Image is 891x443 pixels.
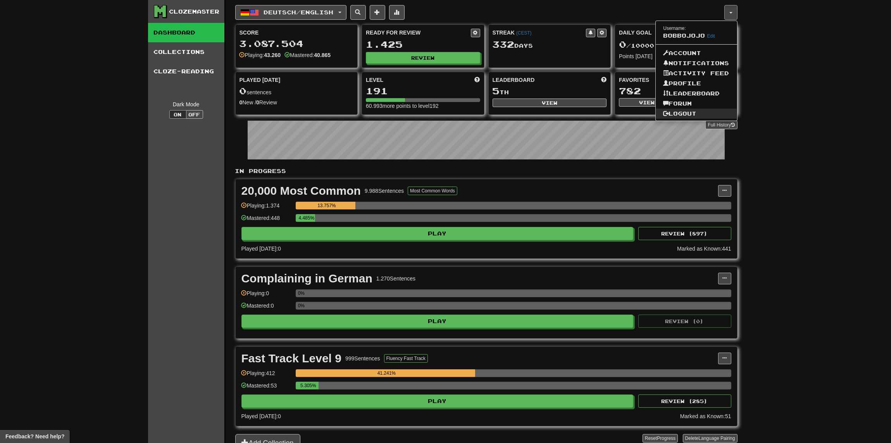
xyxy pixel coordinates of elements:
a: Dashboard [148,23,224,42]
button: Add sentence to collection [370,5,385,20]
div: Marked as Known: 441 [677,245,731,253]
div: 20,000 Most Common [241,185,361,197]
span: Progress [657,436,676,441]
div: 41.241% [298,369,475,377]
div: Ready for Review [366,29,471,36]
div: Playing: 412 [241,369,292,382]
button: Most Common Words [408,187,457,195]
a: (CEST) [516,30,532,36]
div: New / Review [240,99,354,106]
div: Points [DATE] [619,52,733,60]
div: Day s [493,40,607,50]
div: Mastered: 0 [241,302,292,315]
div: Playing: [240,51,281,59]
strong: 0 [240,99,243,106]
button: On [169,110,186,119]
div: 1.425 [366,40,480,49]
div: 5.305% [298,382,319,389]
a: Notifications [656,58,737,68]
strong: 40.865 [314,52,331,58]
div: Favorites [619,76,733,84]
span: bobbojojo [664,32,705,39]
span: 0 [619,39,626,50]
span: Leaderboard [493,76,535,84]
small: Username: [664,26,686,31]
a: Leaderboard [656,88,737,99]
span: Played [DATE]: 0 [241,413,281,419]
button: Play [241,315,634,328]
button: Review (897) [638,227,731,240]
div: Complaining in German [241,273,372,284]
a: Edit [707,33,715,39]
a: Full History [705,121,737,129]
button: View [619,98,675,107]
button: Play [241,395,634,408]
button: Search sentences [350,5,366,20]
button: View [493,99,607,107]
span: Played [DATE]: 0 [241,246,281,252]
a: Cloze-Reading [148,62,224,81]
div: Clozemaster [169,8,220,16]
button: Off [186,110,203,119]
button: Fluency Fast Track [384,354,428,363]
span: Language Pairing [698,436,735,441]
div: 60.993 more points to level 192 [366,102,480,110]
div: Daily Goal [619,29,724,37]
div: sentences [240,86,354,96]
div: Marked as Known: 51 [680,412,731,420]
strong: 0 [256,99,259,106]
span: Played [DATE] [240,76,281,84]
span: 0 [240,85,247,96]
div: 9.988 Sentences [365,187,404,195]
div: Score [240,29,354,36]
button: ResetProgress [643,434,678,443]
a: Collections [148,42,224,62]
a: Profile [656,78,737,88]
p: In Progress [235,167,738,175]
div: 3.087.504 [240,39,354,48]
div: Mastered: 448 [241,214,292,227]
a: Forum [656,99,737,109]
div: Playing: 0 [241,289,292,302]
div: Fast Track Level 9 [241,353,342,364]
div: th [493,86,607,96]
button: DeleteLanguage Pairing [683,434,738,443]
span: This week in points, UTC [601,76,607,84]
div: Dark Mode [154,100,219,108]
div: 4.485% [298,214,315,222]
span: Level [366,76,383,84]
span: 5 [493,85,500,96]
button: Deutsch/English [235,5,346,20]
span: Deutsch / English [264,9,333,16]
span: 332 [493,39,515,50]
div: 191 [366,86,480,96]
div: Mastered: [284,51,331,59]
button: More stats [389,5,405,20]
div: 1.270 Sentences [376,275,415,282]
button: Play [241,227,634,240]
span: Open feedback widget [5,433,64,440]
div: Playing: 1.374 [241,202,292,215]
a: Logout [656,109,737,119]
button: Review [366,52,480,64]
button: Review (0) [638,315,731,328]
span: / 10000 [619,42,654,49]
div: 13.757% [298,202,355,209]
button: Review (285) [638,395,731,408]
span: Score more points to level up [475,76,480,84]
strong: 43.260 [264,52,281,58]
div: 782 [619,86,733,96]
div: Mastered: 53 [241,382,292,395]
a: Activity Feed [656,68,737,78]
a: Account [656,48,737,58]
div: 999 Sentences [345,355,380,362]
div: Streak [493,29,586,36]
